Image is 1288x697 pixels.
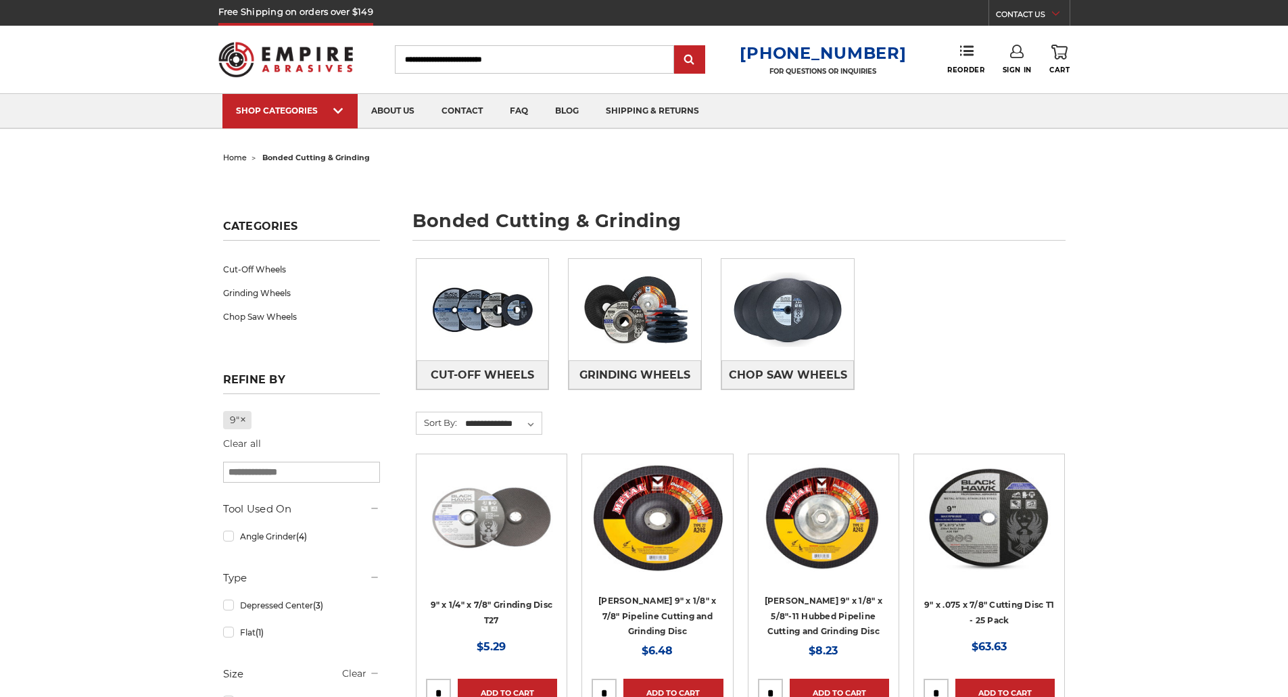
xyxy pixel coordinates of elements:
a: 9 inch cut off wheel [924,464,1055,637]
div: SHOP CATEGORIES [236,105,344,116]
img: High-performance Black Hawk T27 9" grinding wheel designed for metal and stainless steel surfaces. [426,464,557,572]
a: Chop Saw Wheels [721,360,854,389]
span: (3) [313,600,323,610]
a: Cut-Off Wheels [416,360,549,389]
a: Grinding Wheels [569,360,701,389]
a: about us [358,94,428,128]
img: Mercer 9" x 1/8" x 5/8"-11 Hubbed Cutting and Light Grinding Wheel [758,464,889,572]
a: Flat [223,621,380,644]
a: Chop Saw Wheels [223,305,380,329]
span: $63.63 [972,640,1007,653]
a: Grinding Wheels [223,281,380,305]
span: (4) [296,531,307,542]
span: Cut-Off Wheels [431,364,534,387]
span: Grinding Wheels [579,364,690,387]
h5: Categories [223,220,380,241]
a: High-performance Black Hawk T27 9" grinding wheel designed for metal and stainless steel surfaces. [426,464,557,637]
a: Reorder [947,45,984,74]
span: $8.23 [809,644,838,657]
span: Sign In [1003,66,1032,74]
span: $6.48 [642,644,673,657]
a: Mercer 9" x 1/8" x 5/8"-11 Hubbed Cutting and Light Grinding Wheel [758,464,889,637]
a: Clear [342,667,366,679]
span: (1) [256,627,264,638]
img: Grinding Wheels [569,263,701,356]
h5: Refine by [223,373,380,394]
h5: Type [223,570,380,586]
a: Depressed Center [223,594,380,617]
span: Reorder [947,66,984,74]
a: Clear all [223,437,261,450]
span: Cart [1049,66,1070,74]
img: 9 inch cut off wheel [924,464,1055,572]
a: faq [496,94,542,128]
h5: Tool Used On [223,501,380,517]
a: Angle Grinder [223,525,380,548]
img: Chop Saw Wheels [721,263,854,356]
a: Mercer 9" x 1/8" x 7/8 Cutting and Light Grinding Wheel [592,464,723,637]
a: shipping & returns [592,94,713,128]
a: home [223,153,247,162]
h5: Size [223,666,380,682]
a: Cart [1049,45,1070,74]
a: 9" [223,411,252,429]
img: Mercer 9" x 1/8" x 7/8 Cutting and Light Grinding Wheel [592,464,723,572]
input: Submit [676,47,703,74]
select: Sort By: [463,414,542,434]
span: Chop Saw Wheels [729,364,847,387]
h1: bonded cutting & grinding [412,212,1066,241]
span: bonded cutting & grinding [262,153,370,162]
a: [PHONE_NUMBER] [740,43,906,63]
a: CONTACT US [996,7,1070,26]
a: blog [542,94,592,128]
img: Empire Abrasives [218,33,354,86]
a: contact [428,94,496,128]
p: FOR QUESTIONS OR INQUIRIES [740,67,906,76]
img: Cut-Off Wheels [416,263,549,356]
span: $5.29 [477,640,506,653]
a: Cut-Off Wheels [223,258,380,281]
label: Sort By: [416,412,457,433]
